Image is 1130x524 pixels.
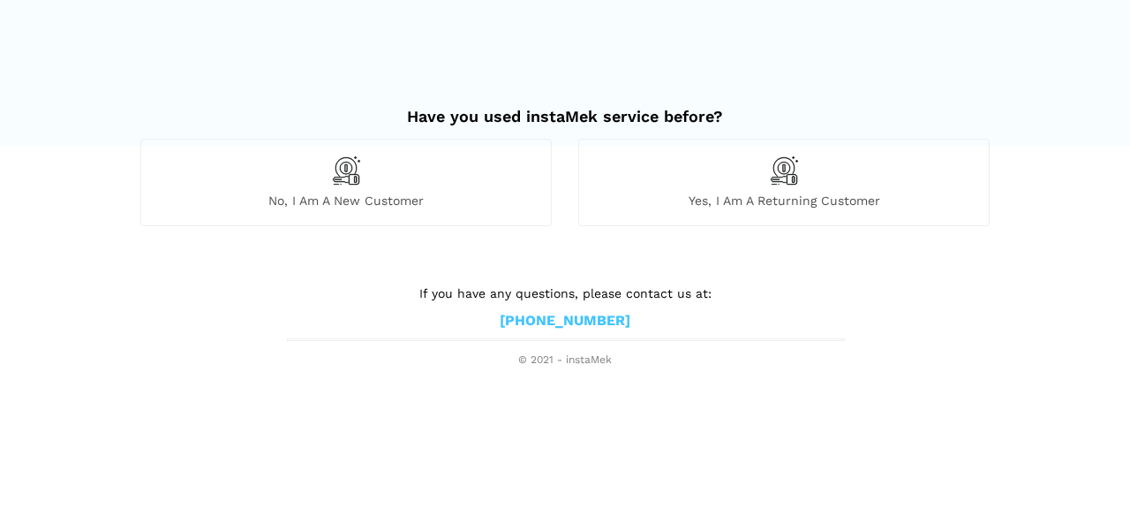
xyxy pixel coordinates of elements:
[141,193,551,209] span: No, I am a new customer
[287,284,843,303] p: If you have any questions, please contact us at:
[140,89,990,126] h2: Have you used instaMek service before?
[579,193,989,209] span: Yes, I am a returning customer
[500,312,630,330] a: [PHONE_NUMBER]
[287,353,843,368] span: © 2021 - instaMek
